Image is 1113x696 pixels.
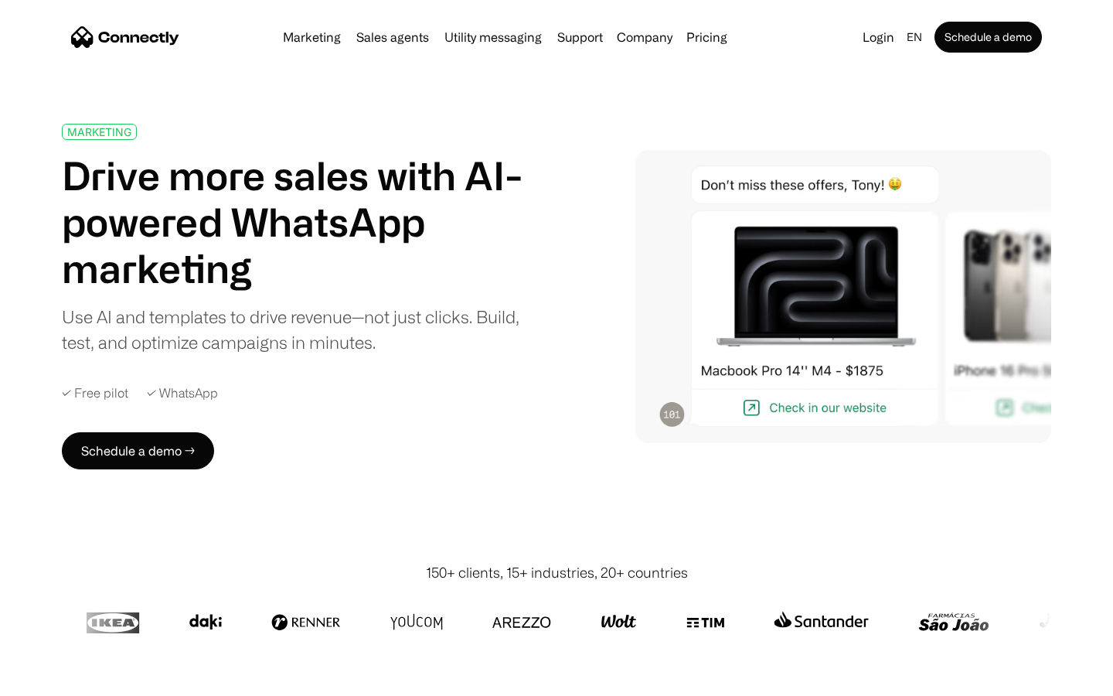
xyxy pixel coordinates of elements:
[934,22,1042,53] a: Schedule a demo
[617,26,672,48] div: Company
[147,386,218,401] div: ✓ WhatsApp
[350,31,435,43] a: Sales agents
[426,562,688,583] div: 150+ clients, 15+ industries, 20+ countries
[680,31,733,43] a: Pricing
[907,26,922,48] div: en
[62,304,539,355] div: Use AI and templates to drive revenue—not just clicks. Build, test, and optimize campaigns in min...
[277,31,347,43] a: Marketing
[551,31,609,43] a: Support
[15,667,93,691] aside: Language selected: English
[67,126,131,138] div: MARKETING
[31,669,93,691] ul: Language list
[856,26,900,48] a: Login
[62,432,214,469] a: Schedule a demo →
[438,31,548,43] a: Utility messaging
[62,386,128,401] div: ✓ Free pilot
[62,152,539,292] h1: Drive more sales with AI-powered WhatsApp marketing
